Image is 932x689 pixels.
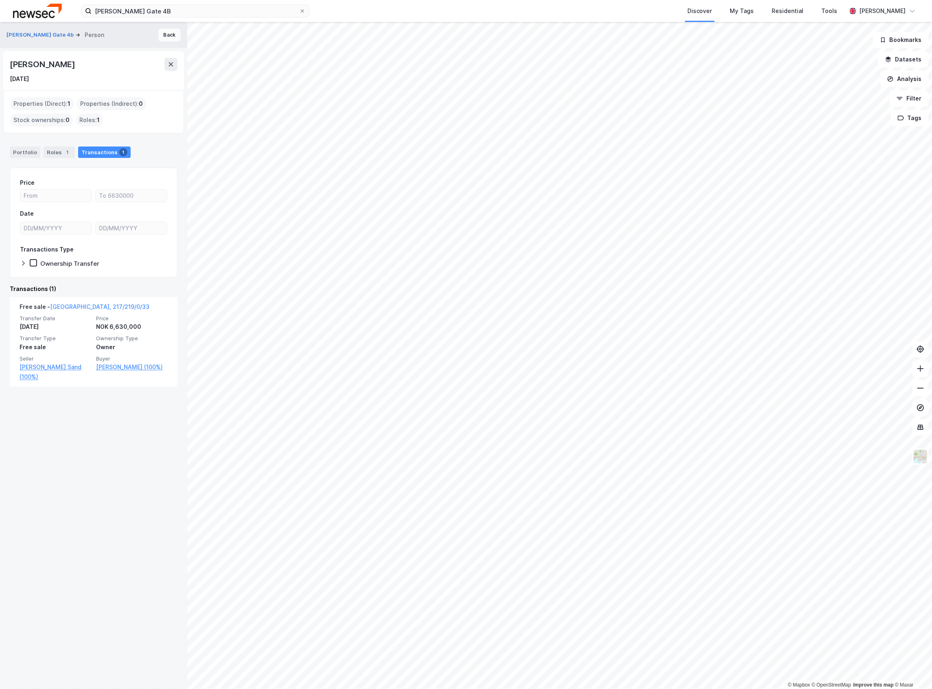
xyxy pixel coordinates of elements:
div: Price [20,178,35,188]
div: Kontrollprogram for chat [891,650,932,689]
div: Transactions [78,147,131,158]
img: newsec-logo.f6e21ccffca1b3a03d2d.png [13,4,62,18]
div: [PERSON_NAME] [860,6,906,16]
div: My Tags [730,6,754,16]
div: Portfolio [10,147,40,158]
div: Roles [44,147,75,158]
div: NOK 6,630,000 [96,322,168,332]
span: Ownership Type [96,335,168,342]
span: Price [96,315,168,322]
div: [DATE] [10,74,29,84]
div: [PERSON_NAME] [10,58,77,71]
span: 1 [68,99,70,109]
button: Tags [891,110,929,126]
span: 0 [66,115,70,125]
input: DD/MM/YYYY [20,222,92,234]
a: [PERSON_NAME] (100%) [96,362,168,372]
input: DD/MM/YYYY [96,222,167,234]
div: Discover [687,6,712,16]
span: 1 [97,115,100,125]
div: Free sale - [20,302,149,315]
div: Transactions Type [20,245,74,254]
iframe: Chat Widget [891,650,932,689]
input: To 6630000 [96,190,167,202]
div: Ownership Transfer [40,260,99,267]
div: Properties (Direct) : [10,97,74,110]
div: Date [20,209,34,219]
span: Seller [20,355,91,362]
a: Mapbox [788,682,810,688]
div: Transactions (1) [10,284,177,294]
input: From [20,190,92,202]
span: Buyer [96,355,168,362]
a: [GEOGRAPHIC_DATA], 217/219/0/33 [50,303,149,310]
button: Filter [890,90,929,107]
span: Transfer Date [20,315,91,322]
div: Properties (Indirect) : [77,97,146,110]
span: 0 [139,99,143,109]
div: [DATE] [20,322,91,332]
a: OpenStreetMap [812,682,851,688]
a: [PERSON_NAME] Sand (100%) [20,362,91,382]
a: Improve this map [853,682,894,688]
button: Back [158,28,181,42]
div: Free sale [20,342,91,352]
div: 1 [119,148,127,156]
button: Datasets [878,51,929,68]
span: Transfer Type [20,335,91,342]
img: Z [913,449,928,464]
button: Bookmarks [873,32,929,48]
div: Stock ownerships : [10,114,73,127]
div: Person [85,30,104,40]
button: Analysis [880,71,929,87]
input: Search by address, cadastre, landlords, tenants or people [92,5,299,17]
div: Owner [96,342,168,352]
button: [PERSON_NAME] Gate 4b [7,31,75,39]
div: Residential [772,6,804,16]
div: Tools [822,6,838,16]
div: Roles : [76,114,103,127]
div: 1 [63,148,72,156]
